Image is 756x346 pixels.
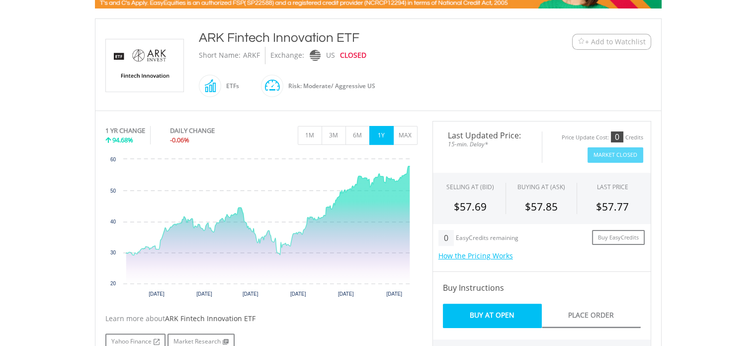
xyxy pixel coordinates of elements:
text: 40 [110,219,116,225]
div: LAST PRICE [597,183,628,191]
a: Buy At Open [443,304,542,328]
img: EQU.US.ARKF.png [107,39,182,92]
div: Chart. Highcharts interactive chart. [105,154,418,304]
span: BUYING AT (ASK) [517,183,565,191]
div: Short Name: [199,47,241,64]
text: 50 [110,188,116,194]
span: + Add to Watchlist [585,37,646,47]
div: Price Update Cost: [562,134,609,141]
span: 94.68% [112,135,133,144]
div: 0 [611,131,623,142]
div: US [326,47,335,64]
text: [DATE] [337,291,353,297]
button: Market Closed [588,147,643,163]
svg: Interactive chart [105,154,418,304]
div: ETFs [221,74,239,98]
div: CLOSED [340,47,366,64]
div: 1 YR CHANGE [105,126,145,135]
text: [DATE] [149,291,165,297]
a: Place Order [542,304,641,328]
span: 15-min. Delay* [440,139,534,149]
span: $57.77 [596,200,629,214]
button: 1Y [369,126,394,145]
span: $57.85 [525,200,558,214]
span: -0.06% [170,135,189,144]
div: ARK Fintech Innovation ETF [199,29,511,47]
text: 30 [110,250,116,255]
div: SELLING AT (BID) [446,183,494,191]
div: ARKF [243,47,260,64]
a: Buy EasyCredits [592,230,645,245]
text: [DATE] [386,291,402,297]
h4: Buy Instructions [443,282,641,294]
span: $57.69 [454,200,487,214]
div: Learn more about [105,314,418,324]
div: Exchange: [270,47,304,64]
div: DAILY CHANGE [170,126,248,135]
text: [DATE] [290,291,306,297]
span: Last Updated Price: [440,131,534,139]
text: 20 [110,281,116,286]
button: Watchlist + Add to Watchlist [572,34,651,50]
img: nasdaq.png [309,50,320,61]
div: 0 [438,230,454,246]
button: 6M [345,126,370,145]
span: ARK Fintech Innovation ETF [165,314,255,323]
button: 3M [322,126,346,145]
text: [DATE] [242,291,258,297]
button: 1M [298,126,322,145]
img: Watchlist [578,38,585,45]
button: MAX [393,126,418,145]
text: [DATE] [196,291,212,297]
a: How the Pricing Works [438,251,513,260]
div: Credits [625,134,643,141]
div: Risk: Moderate/ Aggressive US [283,74,375,98]
text: 60 [110,157,116,162]
div: EasyCredits remaining [456,234,518,243]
